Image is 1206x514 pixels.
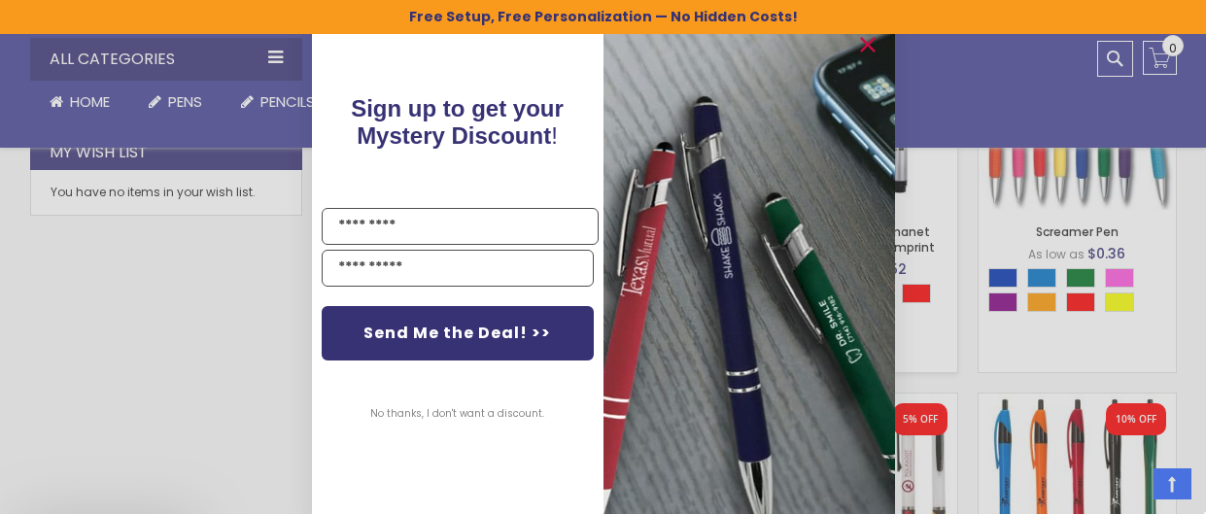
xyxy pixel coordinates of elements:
span: ! [351,95,564,149]
button: No thanks, I don't want a discount. [361,390,554,438]
span: Sign up to get your Mystery Discount [351,95,564,149]
button: Send Me the Deal! >> [322,306,594,360]
button: Close dialog [852,29,883,60]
